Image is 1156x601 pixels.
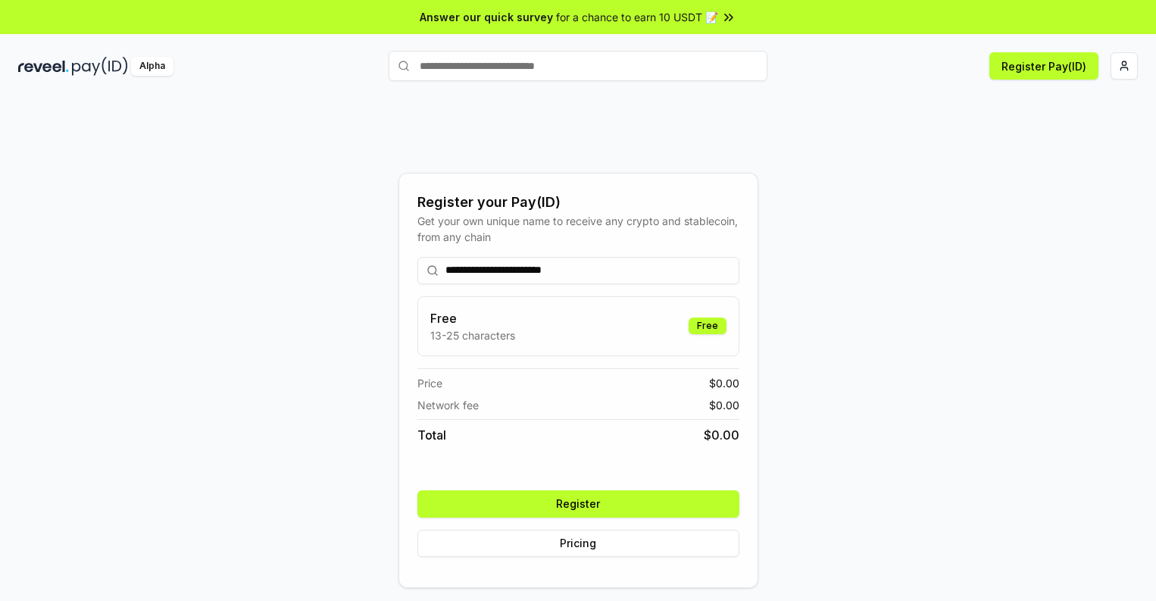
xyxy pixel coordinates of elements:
[704,426,739,444] span: $ 0.00
[131,57,173,76] div: Alpha
[417,397,479,413] span: Network fee
[989,52,1098,80] button: Register Pay(ID)
[689,318,726,334] div: Free
[417,375,442,391] span: Price
[18,57,69,76] img: reveel_dark
[72,57,128,76] img: pay_id
[417,426,446,444] span: Total
[556,9,718,25] span: for a chance to earn 10 USDT 📝
[709,375,739,391] span: $ 0.00
[417,530,739,557] button: Pricing
[430,309,515,327] h3: Free
[430,327,515,343] p: 13-25 characters
[420,9,553,25] span: Answer our quick survey
[417,213,739,245] div: Get your own unique name to receive any crypto and stablecoin, from any chain
[417,490,739,518] button: Register
[417,192,739,213] div: Register your Pay(ID)
[709,397,739,413] span: $ 0.00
